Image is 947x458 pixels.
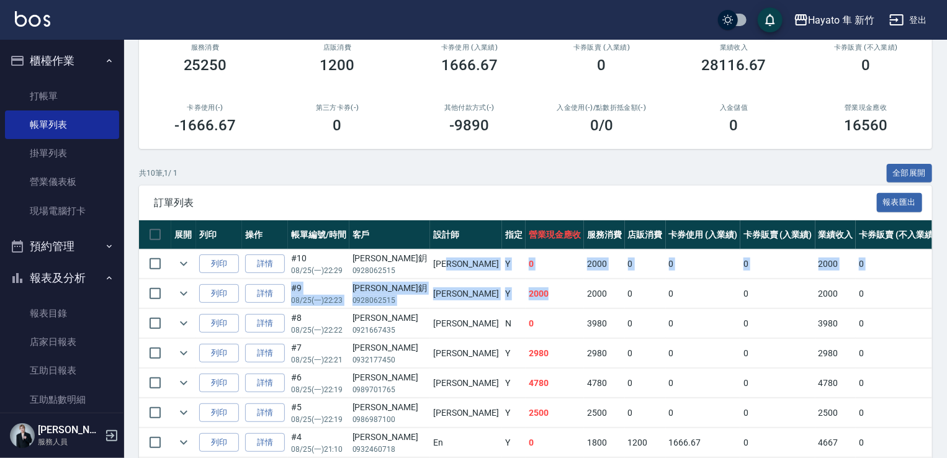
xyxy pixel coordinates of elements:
td: 0 [625,398,666,428]
td: 0 [740,249,815,279]
th: 指定 [502,220,526,249]
button: save [758,7,783,32]
a: 帳單列表 [5,110,119,139]
a: 店家日報表 [5,328,119,356]
td: 2980 [584,339,625,368]
h2: 入金儲值 [683,104,785,112]
span: 訂單列表 [154,197,877,209]
td: 0 [666,369,741,398]
td: 0 [526,428,584,457]
td: 4780 [815,369,856,398]
p: 0989701765 [352,384,427,395]
a: 打帳單 [5,82,119,110]
p: 0921667435 [352,325,427,336]
td: 0 [526,249,584,279]
a: 詳情 [245,344,285,363]
p: 0932460718 [352,444,427,455]
button: 報表匯出 [877,193,923,212]
td: #10 [288,249,349,279]
th: 業績收入 [815,220,856,249]
th: 設計師 [430,220,502,249]
a: 詳情 [245,374,285,393]
button: 列印 [199,344,239,363]
h3: 0 [598,56,606,74]
td: 1200 [625,428,666,457]
h3: 0 [730,117,738,134]
button: expand row [174,314,193,333]
td: #4 [288,428,349,457]
th: 客戶 [349,220,430,249]
td: 2500 [815,398,856,428]
p: 08/25 (一) 22:29 [291,265,346,276]
td: Y [502,339,526,368]
td: [PERSON_NAME] [430,249,502,279]
td: Y [502,398,526,428]
td: 0 [740,369,815,398]
td: Y [502,428,526,457]
button: 報表及分析 [5,262,119,294]
td: 0 [856,279,939,308]
td: [PERSON_NAME] [430,369,502,398]
img: Logo [15,11,50,27]
p: 0932177450 [352,354,427,366]
h3: 1200 [320,56,355,74]
td: 4667 [815,428,856,457]
a: 詳情 [245,254,285,274]
h3: 16560 [845,117,888,134]
h3: 0 [333,117,342,134]
td: En [430,428,502,457]
a: 詳情 [245,403,285,423]
h2: 卡券販賣 (入業績) [550,43,653,52]
td: 1800 [584,428,625,457]
h3: -1666.67 [174,117,236,134]
td: [PERSON_NAME] [430,339,502,368]
td: 4780 [584,369,625,398]
h3: 服務消費 [154,43,256,52]
div: [PERSON_NAME] [352,312,427,325]
a: 營業儀表板 [5,168,119,196]
td: 4780 [526,369,584,398]
p: 08/25 (一) 22:21 [291,354,346,366]
td: 0 [625,369,666,398]
h5: [PERSON_NAME] [38,424,101,436]
td: 2500 [584,398,625,428]
p: 0928062515 [352,265,427,276]
button: expand row [174,374,193,392]
td: 0 [856,428,939,457]
p: 0986987100 [352,414,427,425]
h2: 卡券使用(-) [154,104,256,112]
h3: 1666.67 [441,56,498,74]
td: 0 [856,309,939,338]
h2: 入金使用(-) /點數折抵金額(-) [550,104,653,112]
th: 帳單編號/時間 [288,220,349,249]
h2: 店販消費 [286,43,388,52]
button: 列印 [199,254,239,274]
td: 0 [740,398,815,428]
th: 服務消費 [584,220,625,249]
th: 卡券販賣 (不入業績) [856,220,939,249]
button: expand row [174,284,193,303]
td: 0 [526,309,584,338]
th: 卡券販賣 (入業績) [740,220,815,249]
td: #9 [288,279,349,308]
th: 營業現金應收 [526,220,584,249]
td: 0 [666,339,741,368]
p: 08/25 (一) 22:19 [291,414,346,425]
td: 2000 [815,279,856,308]
td: 2980 [526,339,584,368]
td: 0 [666,249,741,279]
td: N [502,309,526,338]
a: 報表目錄 [5,299,119,328]
button: 列印 [199,284,239,303]
td: #7 [288,339,349,368]
h2: 卡券販賣 (不入業績) [815,43,917,52]
td: 2000 [526,279,584,308]
td: 0 [856,369,939,398]
a: 互助日報表 [5,356,119,385]
p: 08/25 (一) 22:23 [291,295,346,306]
td: 0 [740,309,815,338]
h2: 第三方卡券(-) [286,104,388,112]
td: 0 [740,279,815,308]
h2: 卡券使用 (入業績) [418,43,521,52]
td: [PERSON_NAME] [430,309,502,338]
